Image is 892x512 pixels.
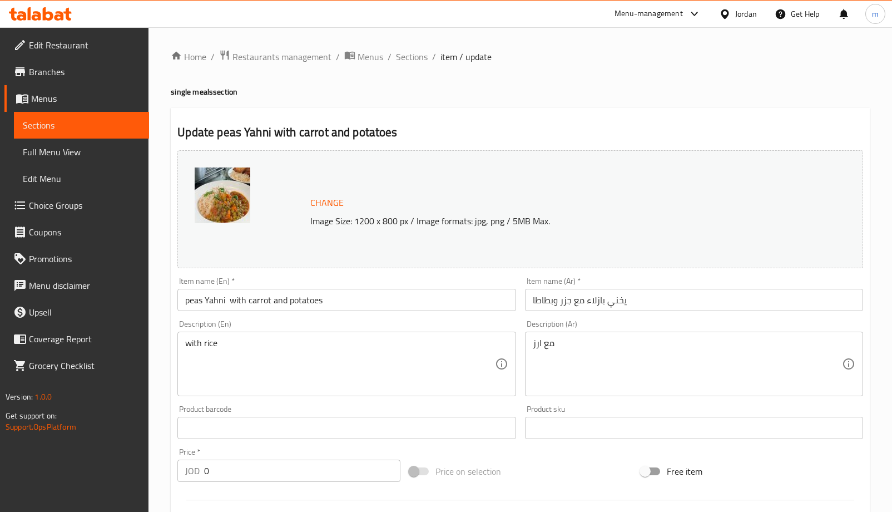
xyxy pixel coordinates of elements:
[4,219,149,245] a: Coupons
[615,7,683,21] div: Menu-management
[306,214,794,228] p: Image Size: 1200 x 800 px / Image formats: jpg, png / 5MB Max.
[195,168,250,223] img: %D9%8A%D8%AE%D9%86%D9%8A_%D8%A8%D8%A7%D8%B2%D9%8A%D8%A8%D9%84%D8%A7%D8%A1_%D9%88_%D8%AC%D8%B2%D8%...
[177,417,516,439] input: Please enter product barcode
[23,145,140,159] span: Full Menu View
[34,390,52,404] span: 1.0.0
[211,50,215,63] li: /
[344,50,383,64] a: Menus
[204,460,400,482] input: Please enter price
[29,38,140,52] span: Edit Restaurant
[31,92,140,105] span: Menus
[6,408,57,423] span: Get support on:
[4,58,149,85] a: Branches
[171,50,870,64] nav: breadcrumb
[171,86,870,97] h4: single meals section
[29,279,140,292] span: Menu disclaimer
[735,8,757,20] div: Jordan
[232,50,331,63] span: Restaurants management
[4,85,149,112] a: Menus
[29,306,140,319] span: Upsell
[533,338,842,391] textarea: مع ارز
[185,338,494,391] textarea: with rice
[29,199,140,212] span: Choice Groups
[6,420,76,434] a: Support.OpsPlatform
[306,191,348,214] button: Change
[435,465,501,478] span: Price on selection
[667,465,702,478] span: Free item
[14,139,149,165] a: Full Menu View
[23,119,140,132] span: Sections
[4,326,149,352] a: Coverage Report
[358,50,383,63] span: Menus
[525,417,863,439] input: Please enter product sku
[29,359,140,372] span: Grocery Checklist
[14,165,149,192] a: Edit Menu
[872,8,879,20] span: m
[4,352,149,379] a: Grocery Checklist
[310,195,344,211] span: Change
[4,272,149,299] a: Menu disclaimer
[185,464,200,477] p: JOD
[4,299,149,326] a: Upsell
[171,50,206,63] a: Home
[432,50,436,63] li: /
[525,289,863,311] input: Enter name Ar
[396,50,428,63] a: Sections
[29,65,140,78] span: Branches
[29,252,140,265] span: Promotions
[4,192,149,219] a: Choice Groups
[219,50,331,64] a: Restaurants management
[177,124,863,141] h2: Update peas Yahni with carrot and potatoes
[29,225,140,239] span: Coupons
[440,50,492,63] span: item / update
[388,50,392,63] li: /
[6,390,33,404] span: Version:
[177,289,516,311] input: Enter name En
[29,332,140,346] span: Coverage Report
[4,32,149,58] a: Edit Restaurant
[336,50,340,63] li: /
[23,172,140,185] span: Edit Menu
[14,112,149,139] a: Sections
[4,245,149,272] a: Promotions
